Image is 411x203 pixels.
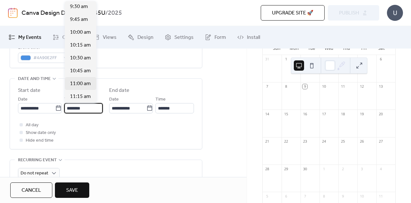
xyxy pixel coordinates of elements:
[137,34,153,41] span: Design
[18,156,57,164] span: Recurring event
[265,57,269,62] div: 31
[8,8,18,18] img: logo
[284,139,288,144] div: 22
[302,84,307,89] div: 9
[265,84,269,89] div: 7
[321,111,326,116] div: 17
[302,139,307,144] div: 23
[321,57,326,62] div: 3
[265,166,269,171] div: 28
[109,96,119,103] span: Date
[359,57,364,62] div: 5
[26,137,54,145] span: Hide end time
[321,166,326,171] div: 1
[70,3,88,11] span: 9:30 am
[261,5,325,21] button: Upgrade site 🚀
[387,5,403,21] div: U
[18,44,69,52] div: Event color
[359,166,364,171] div: 3
[378,57,383,62] div: 6
[378,166,383,171] div: 4
[265,139,269,144] div: 21
[26,121,39,129] span: All day
[321,84,326,89] div: 10
[103,34,117,41] span: Views
[155,96,166,103] span: Time
[18,75,51,83] span: Date and time
[22,7,105,19] a: Canva Design DAGyDNY8S5U
[18,96,28,103] span: Date
[284,57,288,62] div: 1
[321,194,326,199] div: 8
[21,169,48,178] span: Do not repeat
[284,166,288,171] div: 29
[340,166,345,171] div: 2
[105,7,108,19] b: /
[359,84,364,89] div: 12
[70,54,91,62] span: 10:30 am
[88,29,121,46] a: Views
[4,29,46,46] a: My Events
[64,96,74,103] span: Time
[232,29,265,46] a: Install
[378,194,383,199] div: 11
[33,54,60,62] span: #4A90E2FF
[340,111,345,116] div: 18
[321,139,326,144] div: 24
[70,80,91,88] span: 11:00 am
[48,29,87,46] a: Connect
[265,194,269,199] div: 5
[214,34,226,41] span: Form
[26,129,56,137] span: Show date only
[70,16,88,23] span: 9:45 am
[160,29,198,46] a: Settings
[10,182,52,198] button: Cancel
[70,41,91,49] span: 10:15 am
[18,87,40,94] div: Start date
[378,84,383,89] div: 13
[340,84,345,89] div: 11
[70,93,91,101] span: 11:15 am
[302,194,307,199] div: 7
[18,34,41,41] span: My Events
[200,29,231,46] a: Form
[284,111,288,116] div: 15
[70,67,91,75] span: 10:45 am
[359,139,364,144] div: 26
[55,182,89,198] button: Save
[174,34,194,41] span: Settings
[123,29,158,46] a: Design
[359,111,364,116] div: 19
[109,87,129,94] div: End date
[70,29,91,36] span: 10:00 am
[359,194,364,199] div: 10
[378,111,383,116] div: 20
[108,7,122,19] b: 2025
[284,84,288,89] div: 8
[284,194,288,199] div: 6
[66,187,78,194] span: Save
[340,57,345,62] div: 4
[302,166,307,171] div: 30
[272,9,313,17] span: Upgrade site 🚀
[247,34,260,41] span: Install
[62,34,82,41] span: Connect
[265,111,269,116] div: 14
[340,194,345,199] div: 9
[378,139,383,144] div: 27
[22,187,41,194] span: Cancel
[302,57,307,62] div: 2
[302,111,307,116] div: 16
[340,139,345,144] div: 25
